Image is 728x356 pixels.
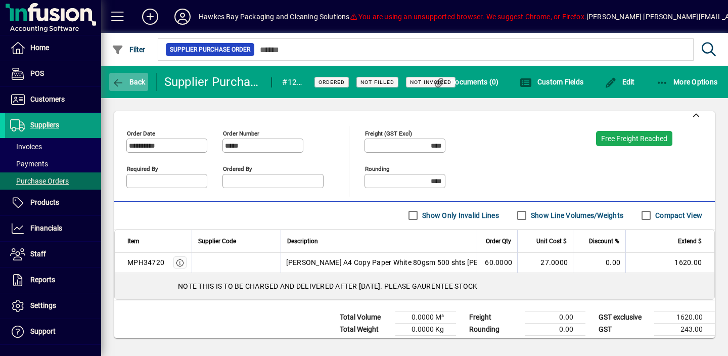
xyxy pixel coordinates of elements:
[318,79,345,85] span: Ordered
[282,74,302,91] div: #12463
[10,177,69,185] span: Purchase Orders
[287,236,318,247] span: Description
[602,73,638,91] button: Edit
[109,73,148,91] button: Back
[654,335,715,348] td: 1863.00
[223,165,252,172] mat-label: Ordered by
[30,121,59,129] span: Suppliers
[350,13,586,21] span: You are using an unsupported browser. We suggest Chrome, or Firefox.
[10,143,42,151] span: Invoices
[654,73,720,91] button: More Options
[678,236,702,247] span: Extend $
[625,253,714,273] td: 1620.00
[5,155,101,172] a: Payments
[5,138,101,155] a: Invoices
[5,87,101,112] a: Customers
[5,319,101,344] a: Support
[517,73,586,91] button: Custom Fields
[433,78,499,86] span: Documents (0)
[164,74,262,90] div: Supplier Purchase Order
[335,323,395,335] td: Total Weight
[654,323,715,335] td: 243.00
[30,69,44,77] span: POS
[223,129,259,137] mat-label: Order number
[5,61,101,86] a: POS
[109,40,148,59] button: Filter
[653,210,702,220] label: Compact View
[601,135,667,143] span: Free Freight Reached
[536,236,567,247] span: Unit Cost $
[5,172,101,190] a: Purchase Orders
[286,257,523,268] span: [PERSON_NAME] A4 Copy Paper White 80gsm 500 shts [PERSON_NAME]
[30,224,62,232] span: Financials
[101,73,157,91] app-page-header-button: Back
[134,8,166,26] button: Add
[30,276,55,284] span: Reports
[594,323,654,335] td: GST
[395,311,456,323] td: 0.0000 M³
[464,323,525,335] td: Rounding
[30,250,46,258] span: Staff
[30,327,56,335] span: Support
[30,43,49,52] span: Home
[365,129,412,137] mat-label: Freight (GST excl)
[335,311,395,323] td: Total Volume
[464,311,525,323] td: Freight
[525,323,585,335] td: 0.00
[520,78,583,86] span: Custom Fields
[30,95,65,103] span: Customers
[529,210,623,220] label: Show Line Volumes/Weights
[127,236,140,247] span: Item
[573,253,625,273] td: 0.00
[166,8,199,26] button: Profile
[199,9,350,25] div: Hawkes Bay Packaging and Cleaning Solutions
[656,78,718,86] span: More Options
[654,311,715,323] td: 1620.00
[5,293,101,319] a: Settings
[525,311,585,323] td: 0.00
[360,79,394,85] span: Not Filled
[431,73,502,91] button: Documents (0)
[594,311,654,323] td: GST exclusive
[5,35,101,61] a: Home
[486,236,511,247] span: Order Qty
[594,335,654,348] td: GST inclusive
[127,129,155,137] mat-label: Order date
[365,165,389,172] mat-label: Rounding
[198,236,236,247] span: Supplier Code
[605,78,635,86] span: Edit
[127,257,164,268] div: MPH34720
[5,216,101,241] a: Financials
[395,323,456,335] td: 0.0000 Kg
[112,46,146,54] span: Filter
[5,268,101,293] a: Reports
[477,253,517,273] td: 60.0000
[30,301,56,309] span: Settings
[170,45,250,55] span: Supplier Purchase Order
[112,78,146,86] span: Back
[30,198,59,206] span: Products
[420,210,499,220] label: Show Only Invalid Lines
[517,253,573,273] td: 27.0000
[115,273,714,299] div: NOTE THIS IS TO BE CHARGED AND DELIVERED AFTER [DATE]. PLEASE GAURENTEE STOCK
[589,236,619,247] span: Discount %
[10,160,48,168] span: Payments
[5,242,101,267] a: Staff
[127,165,158,172] mat-label: Required by
[410,79,451,85] span: Not Invoiced
[5,190,101,215] a: Products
